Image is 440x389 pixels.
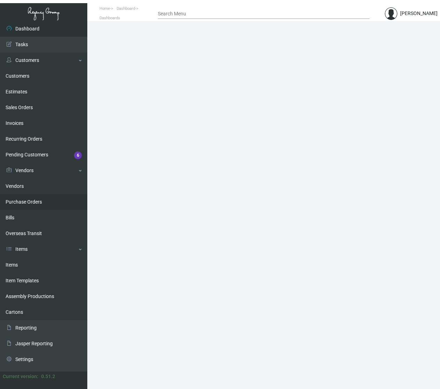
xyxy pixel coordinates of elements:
[117,6,135,11] span: Dashboard
[100,6,110,11] span: Home
[41,373,55,380] div: 0.51.2
[100,16,120,20] span: Dashboards
[385,7,397,20] img: admin@bootstrapmaster.com
[3,373,38,380] div: Current version:
[400,10,438,17] div: [PERSON_NAME]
